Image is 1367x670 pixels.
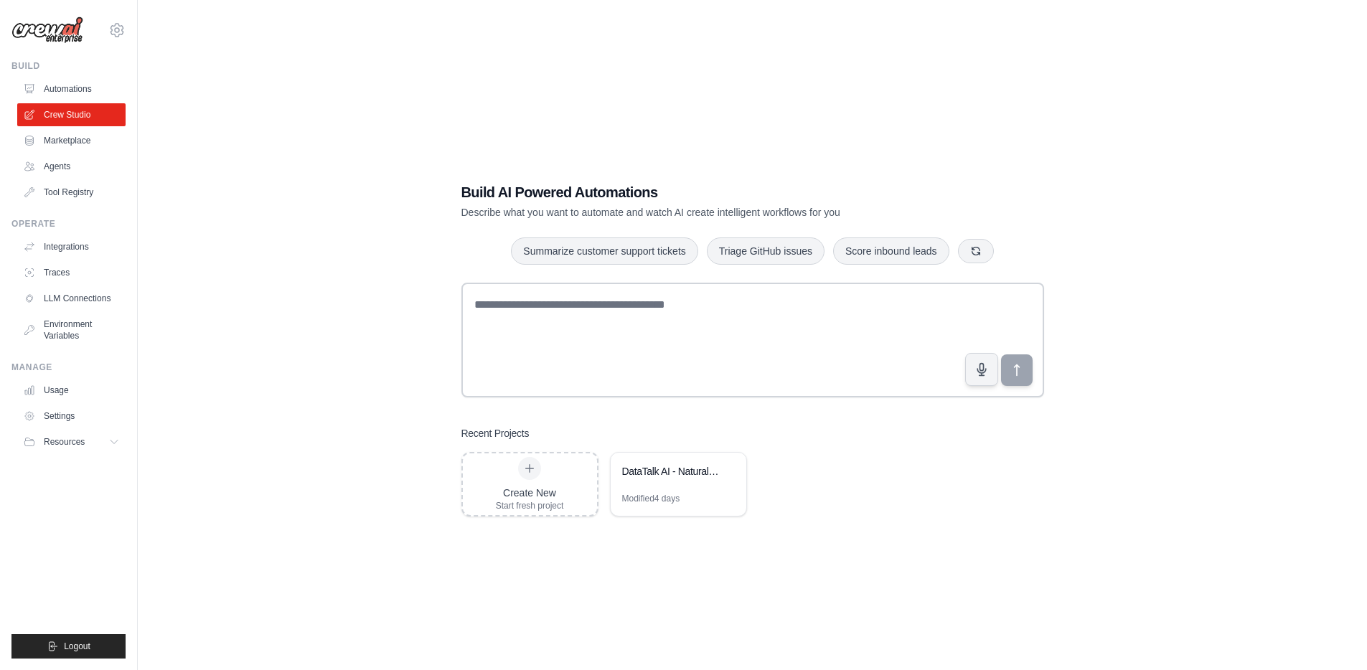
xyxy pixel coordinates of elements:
button: Resources [17,430,126,453]
a: Marketplace [17,129,126,152]
div: Build [11,60,126,72]
button: Click to speak your automation idea [965,353,998,386]
button: Get new suggestions [958,239,994,263]
span: Resources [44,436,85,448]
div: DataTalk AI - Natural Language Data Analytics [622,464,720,478]
button: Triage GitHub issues [707,237,825,265]
a: Tool Registry [17,181,126,204]
button: Logout [11,634,126,659]
span: Logout [64,641,90,652]
img: Logo [11,16,83,44]
div: Create New [496,486,564,500]
button: Summarize customer support tickets [511,237,697,265]
div: Manage [11,362,126,373]
h3: Recent Projects [461,426,530,440]
a: Traces [17,261,126,284]
a: Agents [17,155,126,178]
a: Environment Variables [17,313,126,347]
div: Modified 4 days [622,493,680,504]
a: Settings [17,405,126,428]
a: Automations [17,77,126,100]
p: Describe what you want to automate and watch AI create intelligent workflows for you [461,205,944,220]
a: Crew Studio [17,103,126,126]
div: Operate [11,218,126,230]
a: Integrations [17,235,126,258]
button: Score inbound leads [833,237,949,265]
a: LLM Connections [17,287,126,310]
div: Start fresh project [496,500,564,511]
a: Usage [17,379,126,402]
h1: Build AI Powered Automations [461,182,944,202]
